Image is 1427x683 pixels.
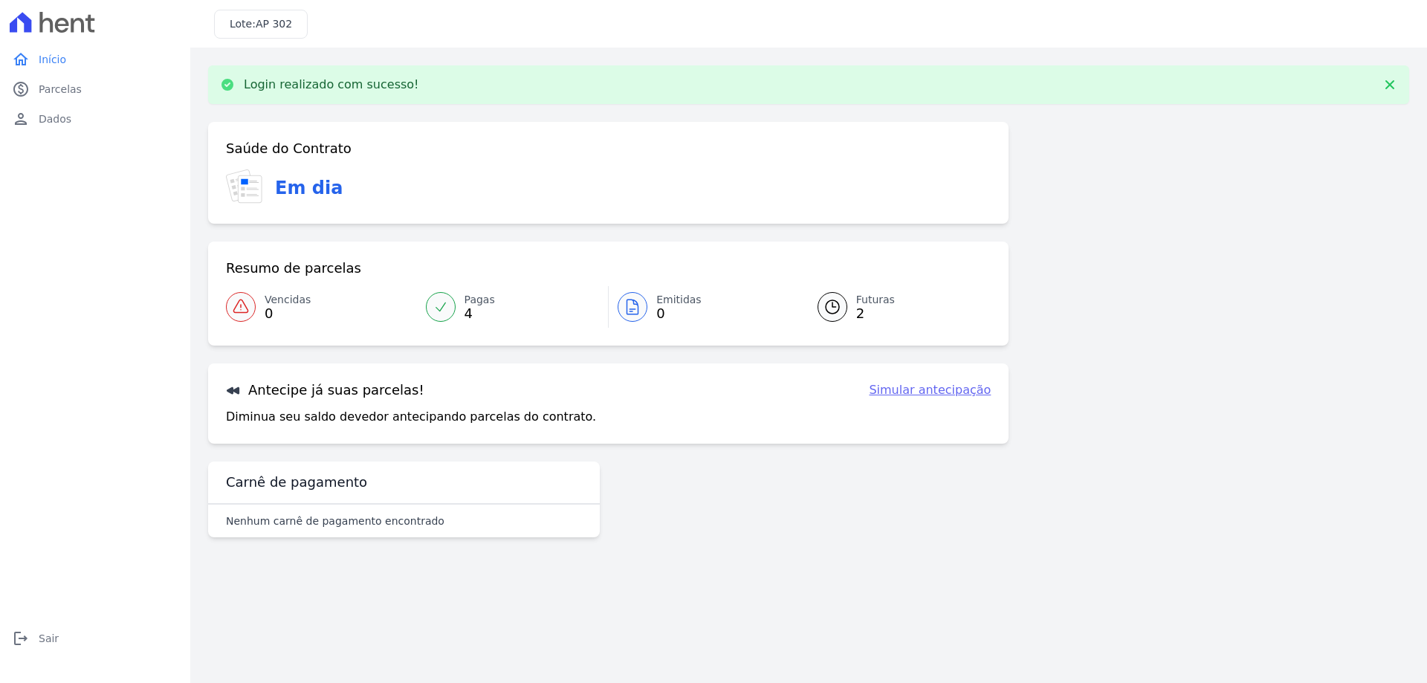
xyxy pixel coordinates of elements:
[256,18,292,30] span: AP 302
[869,381,991,399] a: Simular antecipação
[465,292,495,308] span: Pagas
[226,140,352,158] h3: Saúde do Contrato
[226,381,424,399] h3: Antecipe já suas parcelas!
[6,104,184,134] a: personDados
[609,286,800,328] a: Emitidas 0
[12,110,30,128] i: person
[39,82,82,97] span: Parcelas
[226,286,417,328] a: Vencidas 0
[6,45,184,74] a: homeInício
[6,624,184,653] a: logoutSair
[12,80,30,98] i: paid
[12,51,30,68] i: home
[12,629,30,647] i: logout
[6,74,184,104] a: paidParcelas
[856,292,895,308] span: Futuras
[244,77,419,92] p: Login realizado com sucesso!
[39,52,66,67] span: Início
[800,286,991,328] a: Futuras 2
[265,308,311,320] span: 0
[656,292,702,308] span: Emitidas
[656,308,702,320] span: 0
[39,631,59,646] span: Sair
[226,408,596,426] p: Diminua seu saldo devedor antecipando parcelas do contrato.
[226,473,367,491] h3: Carnê de pagamento
[856,308,895,320] span: 2
[465,308,495,320] span: 4
[39,111,71,126] span: Dados
[275,175,343,201] h3: Em dia
[230,16,292,32] h3: Lote:
[226,259,361,277] h3: Resumo de parcelas
[417,286,609,328] a: Pagas 4
[226,514,444,528] p: Nenhum carnê de pagamento encontrado
[265,292,311,308] span: Vencidas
